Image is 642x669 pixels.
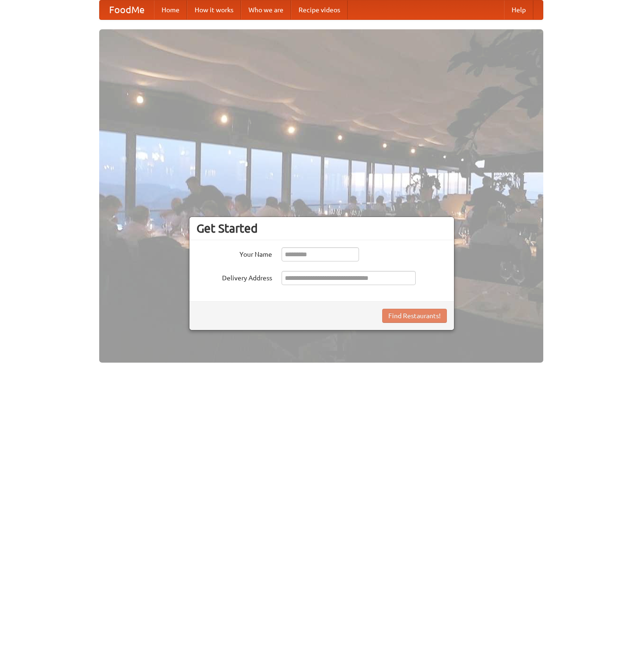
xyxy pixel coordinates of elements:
[504,0,533,19] a: Help
[197,247,272,259] label: Your Name
[291,0,348,19] a: Recipe videos
[100,0,154,19] a: FoodMe
[241,0,291,19] a: Who we are
[197,221,447,235] h3: Get Started
[382,309,447,323] button: Find Restaurants!
[154,0,187,19] a: Home
[197,271,272,283] label: Delivery Address
[187,0,241,19] a: How it works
